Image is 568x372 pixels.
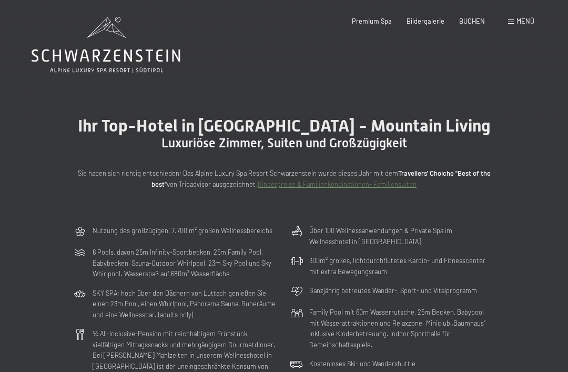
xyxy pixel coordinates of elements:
[407,17,444,25] a: Bildergalerie
[78,116,491,136] span: Ihr Top-Hotel in [GEOGRAPHIC_DATA] - Mountain Living
[74,168,494,189] p: Sie haben sich richtig entschieden: Das Alpine Luxury Spa Resort Schwarzenstein wurde dieses Jahr...
[309,255,494,277] p: 300m² großes, lichtdurchflutetes Kardio- und Fitnesscenter mit extra Bewegungsraum
[93,288,278,320] p: SKY SPA: hoch über den Dächern von Luttach genießen Sie einen 23m Pool, einen Whirlpool, Panorama...
[309,307,494,350] p: Family Pool mit 60m Wasserrutsche, 25m Becken, Babypool mit Wasserattraktionen und Relaxzone. Min...
[516,17,534,25] span: Menü
[309,225,494,247] p: Über 100 Wellnessanwendungen & Private Spa im Wellnesshotel in [GEOGRAPHIC_DATA]
[93,225,272,236] p: Nutzung des großzügigen, 7.700 m² großen Wellnessbereichs
[309,358,415,369] p: Kostenloses Ski- und Wandershuttle
[309,285,477,296] p: Ganzjährig betreutes Wander-, Sport- und Vitalprogramm
[352,17,392,25] a: Premium Spa
[93,247,278,279] p: 6 Pools, davon 25m Infinity-Sportbecken, 25m Family Pool, Babybecken, Sauna-Outdoor Whirlpool, 23...
[151,169,491,188] strong: Travellers' Choiche "Best of the best"
[161,136,407,150] span: Luxuriöse Zimmer, Suiten und Großzügigkeit
[258,180,417,188] a: Kinderpreise & Familienkonbinationen- Familiensuiten
[459,17,485,25] a: BUCHEN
